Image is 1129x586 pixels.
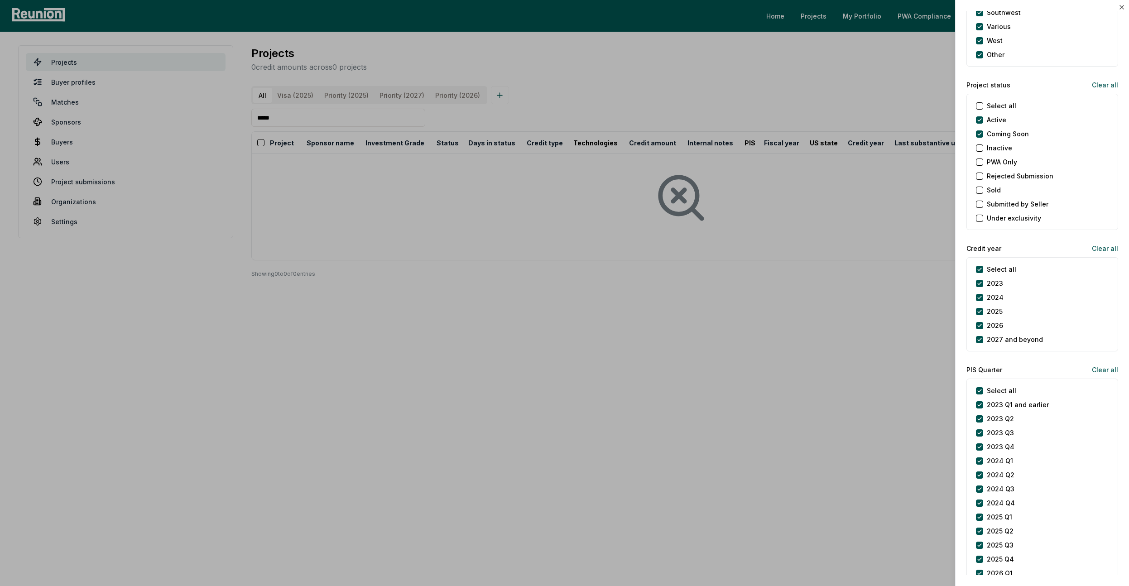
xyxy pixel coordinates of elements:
label: West [987,36,1003,45]
label: 2025 Q3 [987,540,1014,550]
label: 2025 Q2 [987,526,1014,536]
label: Active [987,115,1006,125]
button: Clear all [1085,360,1118,379]
label: Select all [987,386,1016,395]
label: Select all [987,264,1016,274]
label: 2023 Q1 and earlier [987,400,1049,409]
label: Various [987,22,1011,31]
label: Under exclusivity [987,213,1041,223]
label: Southwest [987,8,1021,17]
label: Inactive [987,143,1012,153]
label: Rejected Submission [987,171,1053,181]
label: Submitted by Seller [987,199,1048,209]
label: Credit year [966,244,1001,253]
label: 2024 [987,293,1004,302]
button: Clear all [1085,239,1118,257]
label: PIS Quarter [966,365,1002,375]
label: 2025 Q4 [987,554,1014,564]
label: 2024 Q3 [987,484,1014,494]
label: 2027 and beyond [987,335,1043,344]
label: 2025 Q1 [987,512,1012,522]
label: 2023 [987,279,1003,288]
label: 2024 Q2 [987,470,1014,480]
label: PWA Only [987,157,1017,167]
label: 2026 Q1 [987,568,1013,578]
label: 2023 Q4 [987,442,1014,452]
label: 2024 Q4 [987,498,1015,508]
label: Sold [987,185,1001,195]
button: Clear all [1085,76,1118,94]
label: Coming Soon [987,129,1029,139]
label: Other [987,50,1004,59]
label: Project status [966,80,1010,90]
label: 2023 Q2 [987,414,1014,423]
label: 2024 Q1 [987,456,1013,466]
label: 2026 [987,321,1003,330]
label: 2023 Q3 [987,428,1014,437]
label: Select all [987,101,1016,110]
label: 2025 [987,307,1003,316]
